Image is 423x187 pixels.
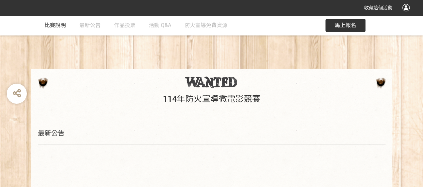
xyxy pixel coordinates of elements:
[364,5,392,10] span: 收藏這個活動
[44,15,66,35] a: 比賽說明
[335,22,356,28] span: 馬上報名
[325,19,365,32] button: 馬上報名
[149,22,171,28] span: 活動 Q&A
[185,15,227,35] a: 防火宣導免費資源
[79,22,101,28] span: 最新公告
[79,15,101,35] a: 最新公告
[38,94,386,104] h1: 114年防火宣導微電影競賽
[185,22,227,28] span: 防火宣導免費資源
[149,15,171,35] a: 活動 Q&A
[185,76,238,88] img: 114年防火宣導微電影競賽
[114,15,135,35] a: 作品投票
[44,22,66,28] span: 比賽說明
[114,22,135,28] span: 作品投票
[38,129,65,137] span: 最新公告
